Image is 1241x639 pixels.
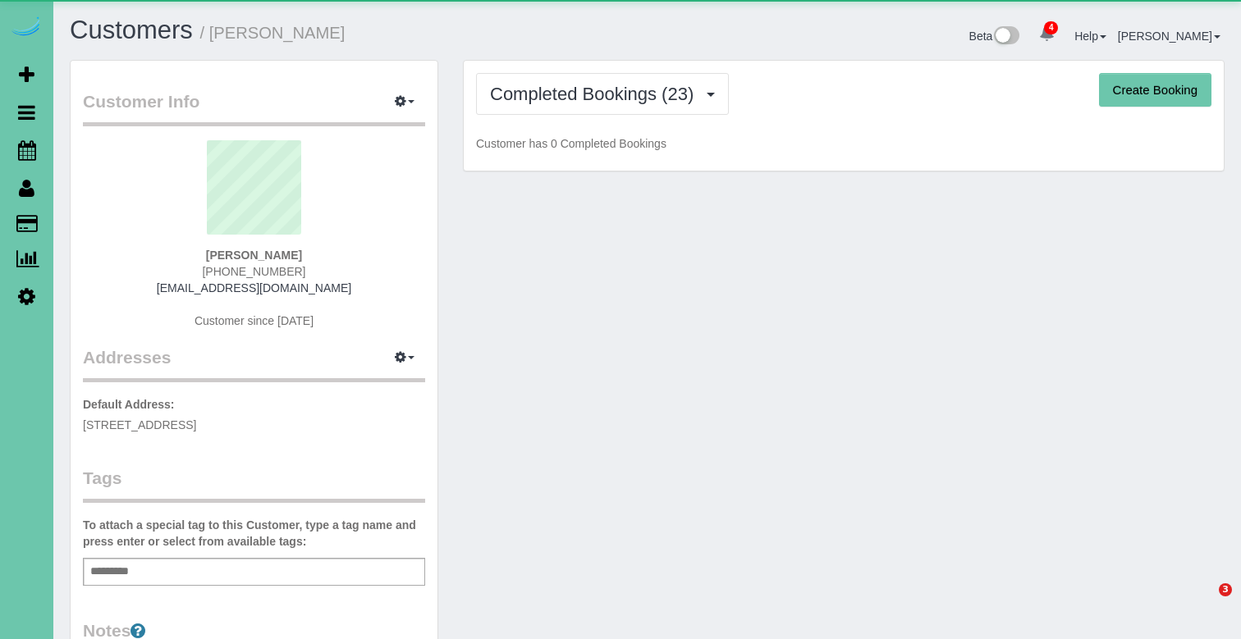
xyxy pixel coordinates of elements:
img: Automaid Logo [10,16,43,39]
button: Completed Bookings (23) [476,73,729,115]
strong: [PERSON_NAME] [206,249,302,262]
label: To attach a special tag to this Customer, type a tag name and press enter or select from availabl... [83,517,425,550]
label: Default Address: [83,396,175,413]
a: [PERSON_NAME] [1118,30,1220,43]
legend: Customer Info [83,89,425,126]
a: Beta [969,30,1020,43]
small: / [PERSON_NAME] [200,24,346,42]
button: Create Booking [1099,73,1211,107]
a: Help [1074,30,1106,43]
legend: Tags [83,466,425,503]
span: 4 [1044,21,1058,34]
a: Customers [70,16,193,44]
span: Customer since [DATE] [195,314,314,327]
img: New interface [992,26,1019,48]
span: [STREET_ADDRESS] [83,418,196,431]
span: 3 [1219,583,1232,596]
p: Customer has 0 Completed Bookings [476,135,1211,152]
a: 4 [1031,16,1063,52]
span: Completed Bookings (23) [490,84,702,104]
span: [PHONE_NUMBER] [202,265,305,278]
iframe: Intercom live chat [1185,583,1225,623]
a: [EMAIL_ADDRESS][DOMAIN_NAME] [157,281,351,294]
